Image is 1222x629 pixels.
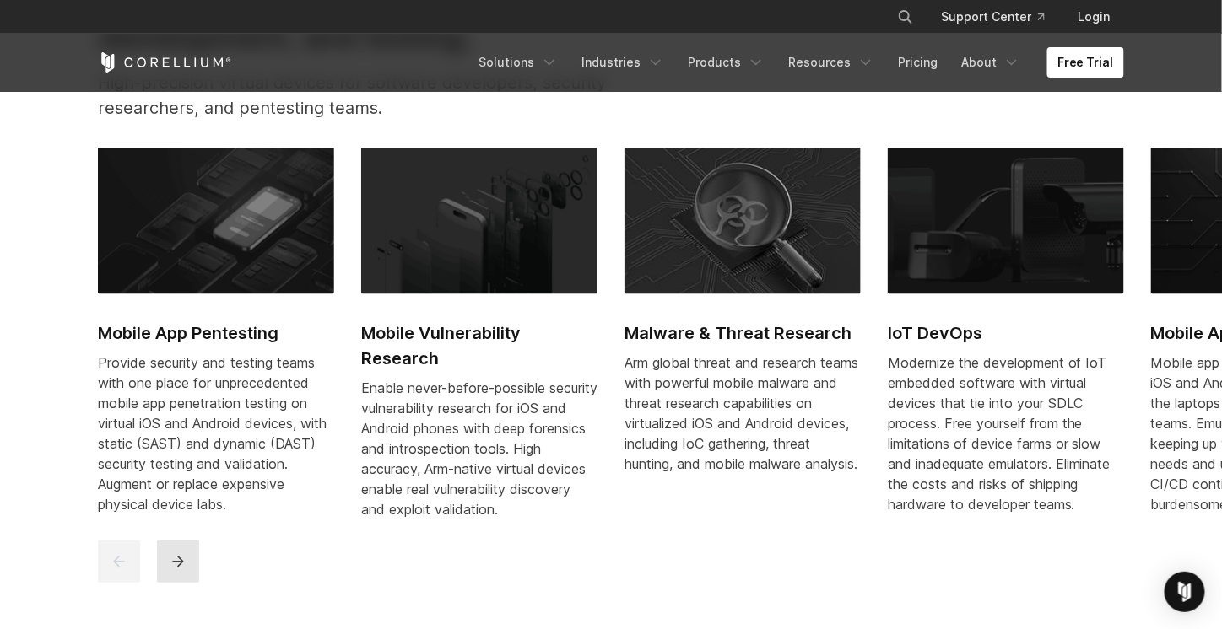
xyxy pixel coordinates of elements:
[468,47,568,78] a: Solutions
[361,379,597,520] div: Enable never-before-possible security vulnerability research for iOS and Android phones with deep...
[678,47,775,78] a: Products
[888,47,948,78] a: Pricing
[778,47,884,78] a: Resources
[98,70,673,121] p: High-precision virtual devices for software developers, security researchers, and pentesting teams.
[1065,2,1124,32] a: Login
[888,321,1124,347] h2: IoT DevOps
[98,148,334,535] a: Mobile App Pentesting Mobile App Pentesting Provide security and testing teams with one place for...
[468,47,1124,78] div: Navigation Menu
[625,321,861,347] h2: Malware & Threat Research
[888,148,1124,535] a: IoT DevOps IoT DevOps Modernize the development of IoT embedded software with virtual devices tha...
[890,2,921,32] button: Search
[571,47,674,78] a: Industries
[888,353,1124,515] div: Modernize the development of IoT embedded software with virtual devices that tie into your SDLC p...
[98,321,334,347] h2: Mobile App Pentesting
[927,2,1058,32] a: Support Center
[98,540,140,583] button: previous
[361,148,597,294] img: Mobile Vulnerability Research
[361,321,597,372] h2: Mobile Vulnerability Research
[888,148,1124,294] img: IoT DevOps
[157,540,199,583] button: next
[951,47,1030,78] a: About
[1165,572,1205,612] div: Open Intercom Messenger
[1047,47,1124,78] a: Free Trial
[877,2,1124,32] div: Navigation Menu
[625,148,861,294] img: Malware & Threat Research
[98,353,334,515] div: Provide security and testing teams with one place for unprecedented mobile app penetration testin...
[98,148,334,294] img: Mobile App Pentesting
[625,353,861,475] div: Arm global threat and research teams with powerful mobile malware and threat research capabilitie...
[98,52,232,73] a: Corellium Home
[361,148,597,540] a: Mobile Vulnerability Research Mobile Vulnerability Research Enable never-before-possible security...
[625,148,861,495] a: Malware & Threat Research Malware & Threat Research Arm global threat and research teams with pow...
